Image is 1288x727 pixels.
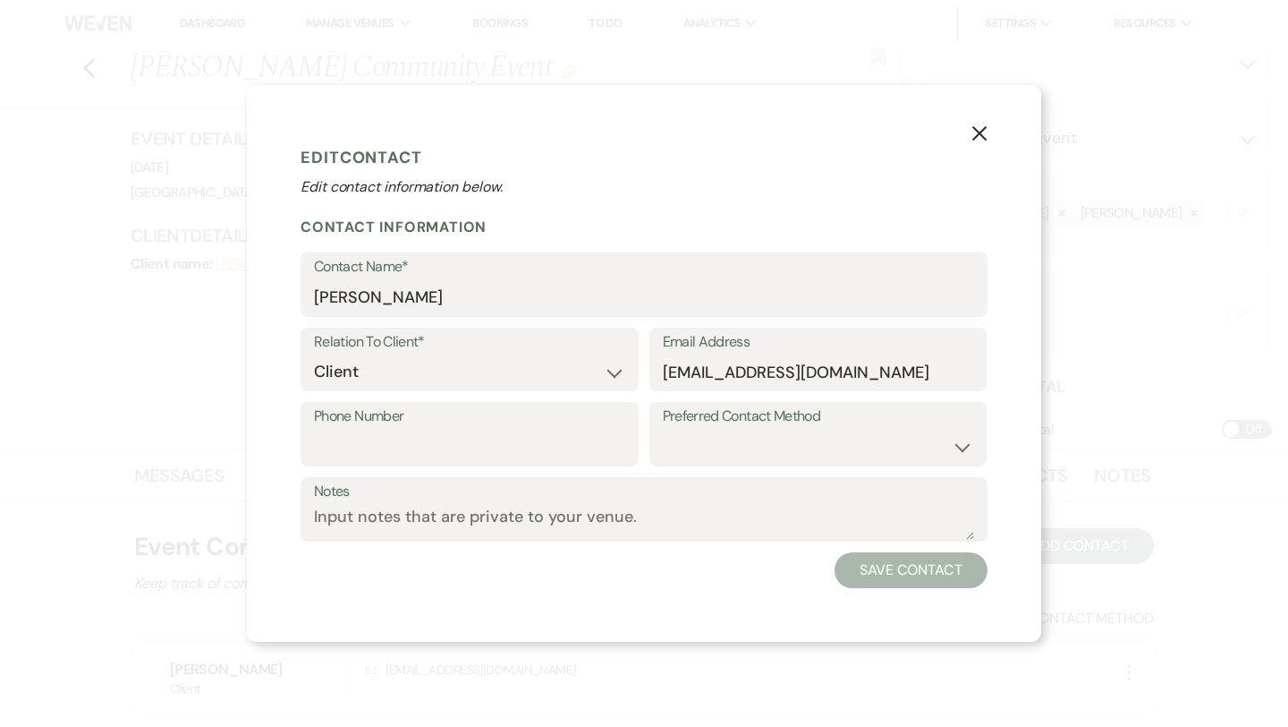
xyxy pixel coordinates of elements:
[301,176,987,198] p: Edit contact information below.
[314,404,625,430] label: Phone Number
[314,479,974,505] label: Notes
[314,280,974,315] input: First and Last Name
[663,329,974,355] label: Email Address
[835,552,987,588] button: Save Contact
[301,218,987,236] h2: Contact Information
[663,404,974,430] label: Preferred Contact Method
[314,329,625,355] label: Relation To Client*
[301,144,987,171] h1: Edit Contact
[314,254,974,280] label: Contact Name*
